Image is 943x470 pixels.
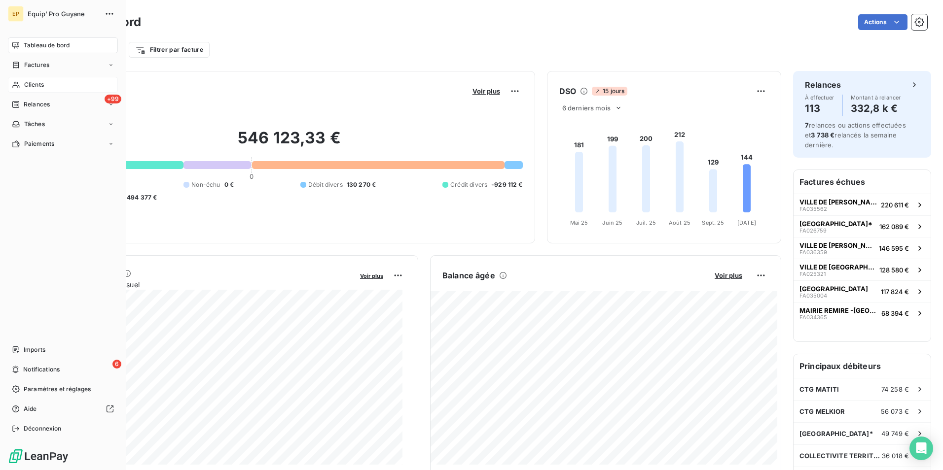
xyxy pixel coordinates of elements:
span: 6 [112,360,121,369]
span: FA035004 [799,293,827,299]
span: Crédit divers [450,180,487,189]
span: Chiffre d'affaires mensuel [56,279,353,290]
button: [GEOGRAPHIC_DATA]FA035004117 824 € [794,280,931,302]
span: VILLE DE [PERSON_NAME] [799,198,877,206]
span: 6 derniers mois [562,104,611,112]
h6: Principaux débiteurs [794,354,931,378]
span: FA025321 [799,271,826,277]
button: MAIRIE REMIRE -[GEOGRAPHIC_DATA]FA03436568 394 € [794,302,931,324]
span: 68 394 € [881,309,909,317]
span: 220 611 € [881,201,909,209]
div: EP [8,6,24,22]
span: Voir plus [360,272,383,279]
span: FA036359 [799,249,827,255]
button: VILLE DE [PERSON_NAME]FA036359146 595 € [794,237,931,259]
h4: 113 [805,101,834,116]
span: VILLE DE [GEOGRAPHIC_DATA] [799,263,875,271]
h6: Balance âgée [442,269,495,281]
h2: 546 123,33 € [56,128,523,158]
h6: DSO [559,85,576,97]
button: Voir plus [712,271,745,280]
span: Imports [24,345,45,354]
span: 56 073 € [881,407,909,415]
span: Non-échu [191,180,220,189]
span: relances ou actions effectuées et relancés la semaine dernière. [805,121,906,149]
span: Clients [24,80,44,89]
span: 74 258 € [881,385,909,393]
button: Filtrer par facture [129,42,210,58]
span: 146 595 € [879,244,909,252]
button: Actions [858,14,907,30]
span: FA034365 [799,314,827,320]
span: Tâches [24,120,45,129]
span: 162 089 € [879,223,909,231]
span: 7 [805,121,809,129]
span: Déconnexion [24,424,62,433]
span: 3 738 € [811,131,834,139]
span: Débit divers [308,180,343,189]
tspan: Sept. 25 [702,219,724,226]
span: [GEOGRAPHIC_DATA] [799,285,868,293]
span: Voir plus [472,87,500,95]
tspan: Mai 25 [570,219,588,226]
span: 130 270 € [347,180,376,189]
button: VILLE DE [PERSON_NAME]FA035562220 611 € [794,194,931,215]
span: MAIRIE REMIRE -[GEOGRAPHIC_DATA] [799,306,877,314]
span: [GEOGRAPHIC_DATA]* [799,220,872,228]
span: À effectuer [805,95,834,101]
h6: Factures échues [794,170,931,194]
h4: 332,8 k € [851,101,901,116]
span: 49 749 € [881,430,909,437]
h6: Relances [805,79,841,91]
div: Open Intercom Messenger [909,436,933,460]
span: Equip' Pro Guyane [28,10,99,18]
span: -929 112 € [491,180,523,189]
span: Paiements [24,139,54,148]
span: 15 jours [592,87,627,96]
span: FA026759 [799,228,827,234]
tspan: Juin 25 [602,219,622,226]
span: 0 [250,172,254,180]
tspan: [DATE] [737,219,756,226]
span: Relances [24,100,50,109]
span: Tableau de bord [24,41,70,50]
span: Factures [24,61,49,69]
span: Voir plus [715,271,742,279]
button: VILLE DE [GEOGRAPHIC_DATA]FA025321128 580 € [794,259,931,280]
span: 36 018 € [882,452,909,460]
tspan: Juil. 25 [636,219,656,226]
span: +99 [105,95,121,103]
span: COLLECTIVITE TERRITORIALE DE GUYANE * [799,452,882,460]
span: CTG MATITI [799,385,839,393]
button: [GEOGRAPHIC_DATA]*FA026759162 089 € [794,215,931,237]
span: -494 377 € [124,193,157,202]
span: Notifications [23,365,60,374]
span: CTG MELKIOR [799,407,845,415]
button: Voir plus [357,271,386,280]
button: Voir plus [470,87,503,96]
a: Aide [8,401,118,417]
span: Montant à relancer [851,95,901,101]
span: Paramètres et réglages [24,385,91,394]
span: 117 824 € [881,288,909,296]
span: VILLE DE [PERSON_NAME] [799,241,875,249]
span: FA035562 [799,206,827,212]
tspan: Août 25 [669,219,690,226]
span: 0 € [224,180,234,189]
img: Logo LeanPay [8,448,69,464]
span: Aide [24,404,37,413]
span: 128 580 € [879,266,909,274]
span: [GEOGRAPHIC_DATA]* [799,430,873,437]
